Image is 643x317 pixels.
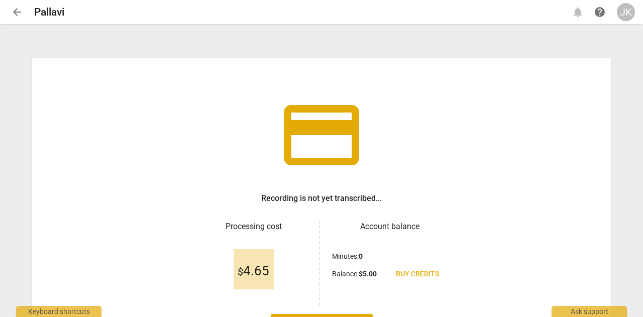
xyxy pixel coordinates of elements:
[276,90,367,180] span: credit_card
[396,269,439,279] span: Buy credits
[238,266,243,278] span: $
[238,264,269,279] span: 4.65
[591,3,609,21] a: Help
[332,221,447,233] h3: Account balance
[332,251,363,262] p: Minutes :
[196,221,311,233] h3: Processing cost
[16,306,101,317] div: Keyboard shortcuts
[261,192,382,204] h3: Recording is not yet transcribed...
[34,6,64,19] h2: Pallavi
[359,270,377,278] b: $ 5.00
[552,306,627,317] div: Ask support
[11,6,23,18] span: arrow_back
[617,3,635,21] button: JK
[388,265,447,283] a: Buy credits
[359,252,363,260] b: 0
[332,269,377,279] p: Balance :
[594,6,606,18] span: help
